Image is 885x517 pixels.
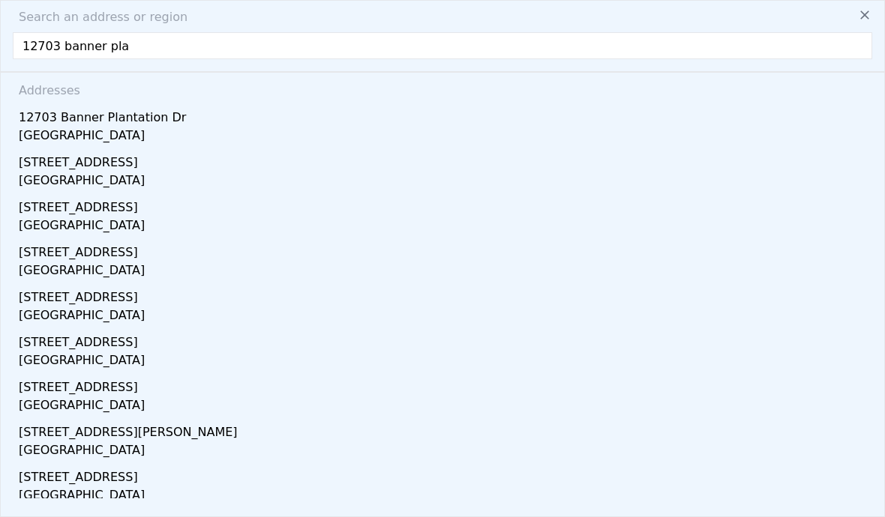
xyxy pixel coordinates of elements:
div: [STREET_ADDRESS] [19,462,872,486]
div: [STREET_ADDRESS] [19,372,872,396]
div: [STREET_ADDRESS][PERSON_NAME] [19,417,872,441]
div: [GEOGRAPHIC_DATA] [19,261,872,282]
div: [STREET_ADDRESS] [19,238,872,261]
div: [GEOGRAPHIC_DATA] [19,396,872,417]
div: [GEOGRAPHIC_DATA] [19,217,872,238]
span: Search an address or region [7,8,187,26]
div: [GEOGRAPHIC_DATA] [19,127,872,148]
div: [GEOGRAPHIC_DATA] [19,172,872,193]
div: [STREET_ADDRESS] [19,148,872,172]
div: [STREET_ADDRESS] [19,327,872,351]
div: [GEOGRAPHIC_DATA] [19,486,872,507]
div: [STREET_ADDRESS] [19,193,872,217]
div: [GEOGRAPHIC_DATA] [19,306,872,327]
div: [GEOGRAPHIC_DATA] [19,441,872,462]
div: [STREET_ADDRESS] [19,282,872,306]
div: 12703 Banner Plantation Dr [19,103,872,127]
div: [GEOGRAPHIC_DATA] [19,351,872,372]
div: Addresses [13,73,872,103]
